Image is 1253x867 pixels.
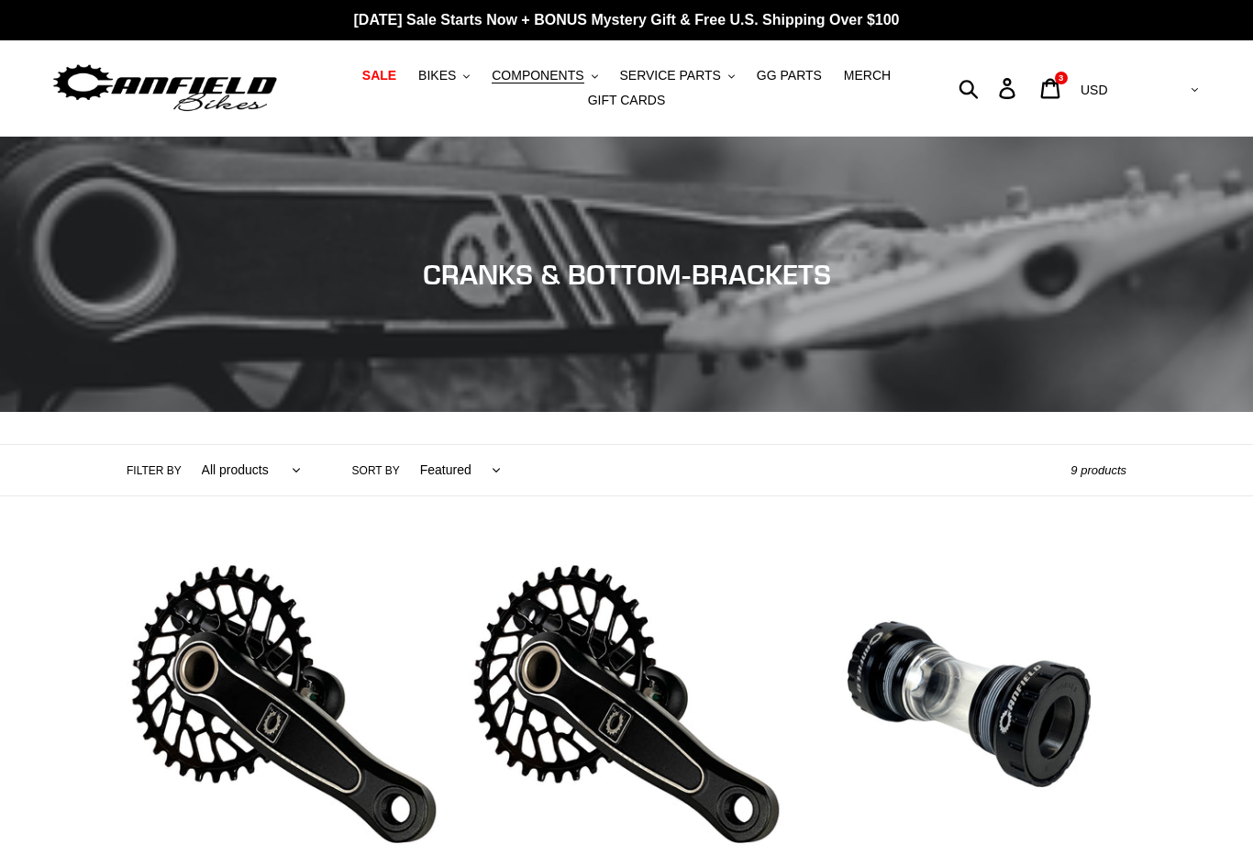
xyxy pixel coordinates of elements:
[1059,73,1063,83] span: 3
[127,462,182,479] label: Filter by
[482,63,606,88] button: COMPONENTS
[748,63,831,88] a: GG PARTS
[352,462,400,479] label: Sort by
[835,63,900,88] a: MERCH
[409,63,479,88] button: BIKES
[579,88,675,113] a: GIFT CARDS
[423,258,831,291] span: CRANKS & BOTTOM-BRACKETS
[610,63,743,88] button: SERVICE PARTS
[1070,463,1126,477] span: 9 products
[50,60,280,117] img: Canfield Bikes
[757,68,822,83] span: GG PARTS
[362,68,396,83] span: SALE
[1030,69,1073,108] a: 3
[844,68,891,83] span: MERCH
[492,68,583,83] span: COMPONENTS
[353,63,405,88] a: SALE
[418,68,456,83] span: BIKES
[619,68,720,83] span: SERVICE PARTS
[588,93,666,108] span: GIFT CARDS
